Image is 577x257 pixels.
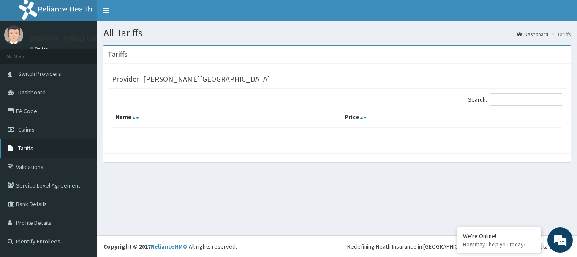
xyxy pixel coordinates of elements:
th: Name [112,108,341,128]
span: Tariffs [18,144,33,152]
span: Switch Providers [18,70,61,77]
th: Price [341,108,562,128]
span: Claims [18,126,35,133]
h3: Provider - [PERSON_NAME][GEOGRAPHIC_DATA] [112,75,270,83]
div: Redefining Heath Insurance in [GEOGRAPHIC_DATA] using Telemedicine and Data Science! [347,242,571,251]
div: We're Online! [463,232,535,240]
span: Dashboard [18,88,46,96]
h3: Tariffs [108,50,128,58]
span: We're online! [49,75,117,161]
li: Tariffs [549,30,571,38]
strong: Copyright © 2017 . [103,243,189,250]
p: [PERSON_NAME] Center [30,34,109,42]
img: User Image [4,25,23,44]
div: Chat with us now [44,47,142,58]
textarea: Type your message and hit 'Enter' [4,169,161,199]
a: Dashboard [517,30,548,38]
input: Search: [490,93,562,106]
a: RelianceHMO [151,243,187,250]
h1: All Tariffs [103,28,571,39]
footer: All rights reserved. [97,235,577,257]
p: How may I help you today? [463,241,535,248]
label: Search: [468,93,562,106]
div: Minimize live chat window [139,4,159,25]
a: Online [30,46,50,52]
img: d_794563401_company_1708531726252_794563401 [16,42,34,64]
